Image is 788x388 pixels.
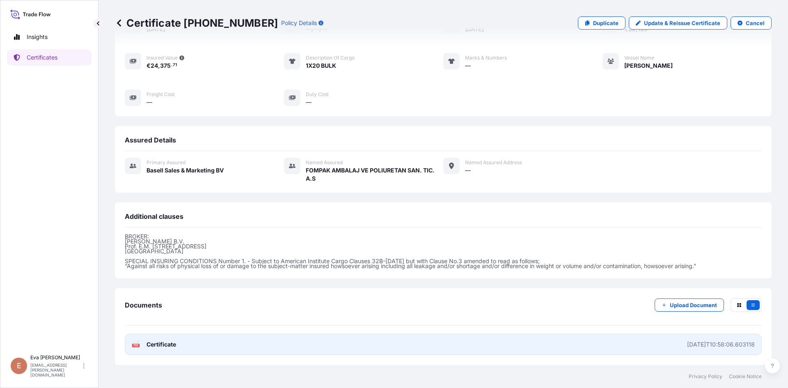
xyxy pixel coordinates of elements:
[731,16,772,30] button: Cancel
[17,362,21,370] span: E
[125,136,176,144] span: Assured Details
[133,344,139,347] text: PDF
[158,63,160,69] span: ,
[306,91,329,98] span: Duty Cost
[147,55,178,61] span: Insured Value
[465,62,471,70] span: —
[644,19,720,27] p: Update & Reissue Certificate
[306,98,312,106] span: —
[629,16,727,30] a: Update & Reissue Certificate
[147,63,151,69] span: €
[465,159,522,166] span: Named Assured Address
[147,159,186,166] span: Primary assured
[125,334,762,355] a: PDFCertificate[DATE]T10:58:06.603118
[306,159,343,166] span: Named Assured
[147,166,224,174] span: Basell Sales & Marketing BV
[670,301,717,309] p: Upload Document
[30,354,81,361] p: Eva [PERSON_NAME]
[30,363,81,377] p: [EMAIL_ADDRESS][PERSON_NAME][DOMAIN_NAME]
[306,62,336,70] span: 1X20 BULK
[147,91,175,98] span: Freight Cost
[125,234,762,269] p: BROKER: [PERSON_NAME] B.V. Prof. E.M. [STREET_ADDRESS] [GEOGRAPHIC_DATA] SPECIAL INSURING CONDITI...
[151,63,158,69] span: 24
[115,16,278,30] p: Certificate [PHONE_NUMBER]
[465,55,507,61] span: Marks & Numbers
[729,373,762,380] a: Cookie Notice
[689,373,722,380] a: Privacy Policy
[125,301,162,309] span: Documents
[160,63,171,69] span: 375
[746,19,765,27] p: Cancel
[27,53,57,62] p: Certificates
[578,16,625,30] a: Duplicate
[593,19,618,27] p: Duplicate
[465,166,471,174] span: —
[624,55,654,61] span: Vessel Name
[147,98,152,106] span: —
[7,49,92,66] a: Certificates
[655,298,724,312] button: Upload Document
[624,62,673,70] span: [PERSON_NAME]
[687,340,755,349] div: [DATE]T10:58:06.603118
[147,340,176,349] span: Certificate
[281,19,317,27] p: Policy Details
[306,166,443,183] span: FOMPAK AMBALAJ VE POLIURETAN SAN. TIC. A.S
[7,29,92,45] a: Insights
[27,33,48,41] p: Insights
[306,55,355,61] span: Description of cargo
[173,64,177,67] span: 71
[125,212,183,220] span: Additional clauses
[171,64,172,67] span: .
